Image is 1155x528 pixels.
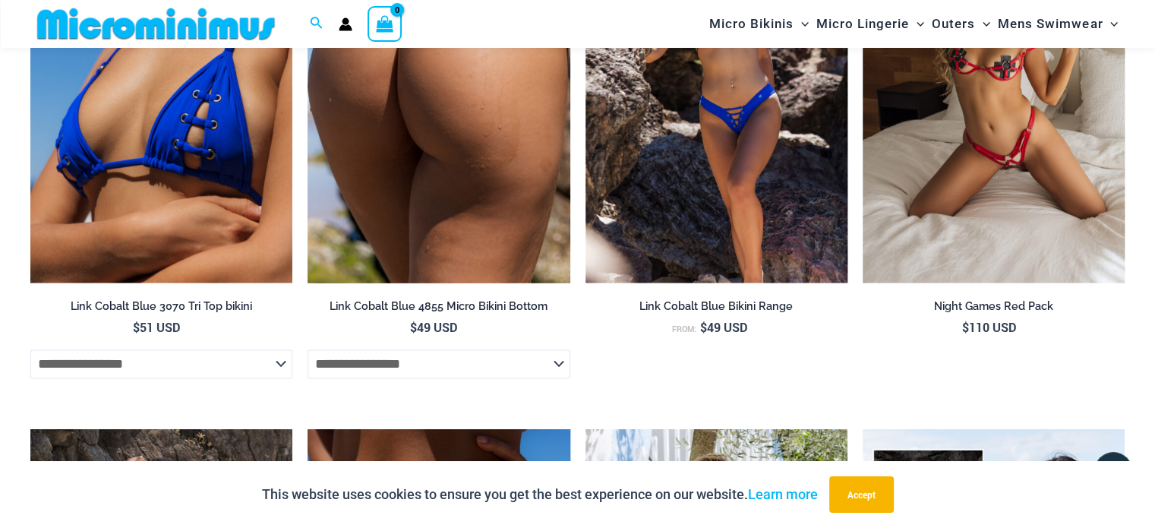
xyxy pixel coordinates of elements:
h2: Link Cobalt Blue Bikini Range [585,299,847,314]
span: Micro Lingerie [816,5,909,43]
a: Learn more [748,486,818,502]
a: View Shopping Cart, empty [368,6,402,41]
span: Outers [932,5,975,43]
bdi: 49 USD [700,319,747,335]
a: Link Cobalt Blue Bikini Range [585,299,847,319]
img: MM SHOP LOGO FLAT [31,7,281,41]
a: Link Cobalt Blue 3070 Tri Top bikini [30,299,292,319]
a: Search icon link [310,14,323,33]
span: $ [961,319,968,335]
bdi: 110 USD [961,319,1015,335]
span: $ [133,319,140,335]
span: Menu Toggle [909,5,924,43]
a: Mens SwimwearMenu ToggleMenu Toggle [994,5,1122,43]
a: Micro BikinisMenu ToggleMenu Toggle [705,5,813,43]
span: Menu Toggle [975,5,990,43]
span: Menu Toggle [1103,5,1118,43]
span: Micro Bikinis [709,5,794,43]
h2: Link Cobalt Blue 3070 Tri Top bikini [30,299,292,314]
a: Night Games Red Pack [863,299,1125,319]
span: Menu Toggle [794,5,809,43]
nav: Site Navigation [703,2,1125,46]
h2: Night Games Red Pack [863,299,1125,314]
a: Account icon link [339,17,352,31]
span: From: [672,324,696,334]
a: Link Cobalt Blue 4855 Micro Bikini Bottom [308,299,570,319]
span: Mens Swimwear [998,5,1103,43]
h2: Link Cobalt Blue 4855 Micro Bikini Bottom [308,299,570,314]
a: Micro LingerieMenu ToggleMenu Toggle [813,5,928,43]
bdi: 49 USD [410,319,457,335]
span: $ [410,319,417,335]
span: $ [700,319,707,335]
bdi: 51 USD [133,319,180,335]
a: OutersMenu ToggleMenu Toggle [928,5,994,43]
button: Accept [829,476,894,513]
p: This website uses cookies to ensure you get the best experience on our website. [262,483,818,506]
